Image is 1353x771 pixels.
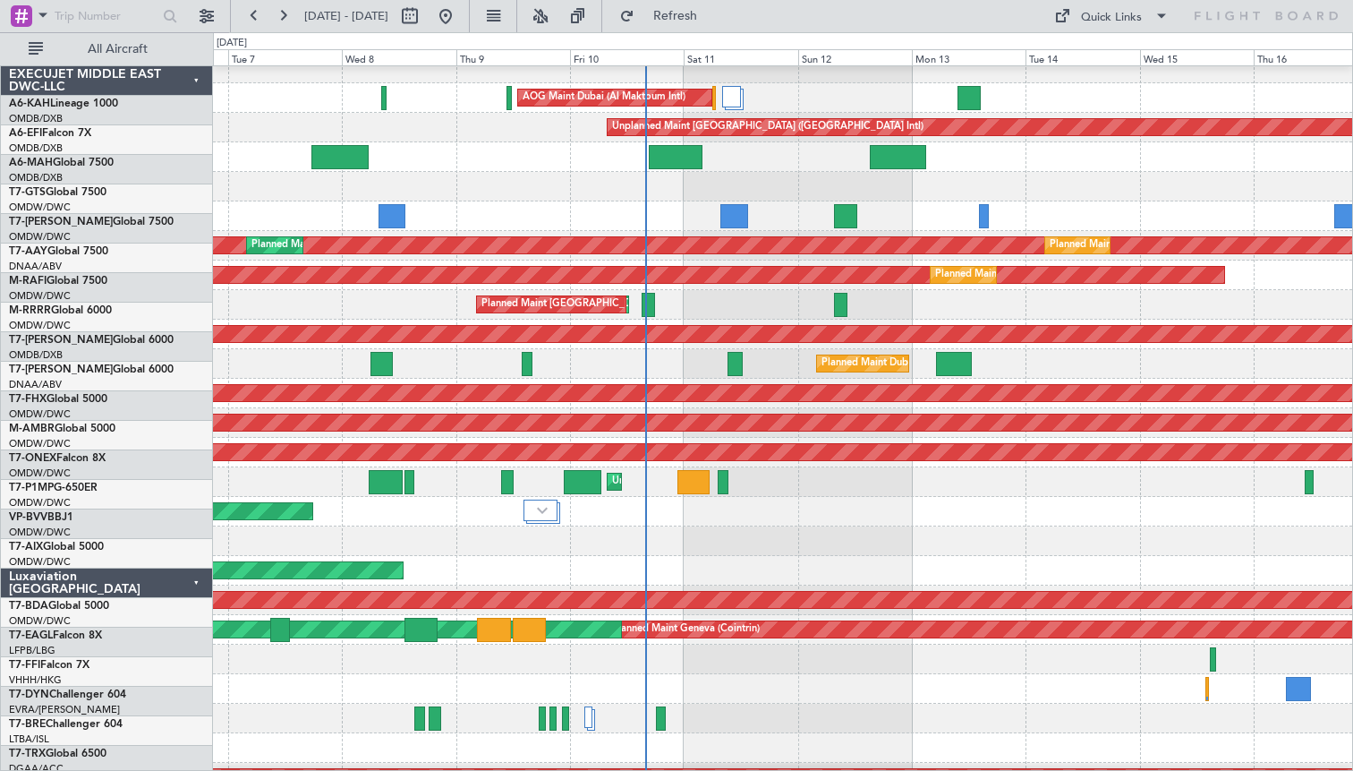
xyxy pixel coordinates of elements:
[9,246,108,257] a: T7-AAYGlobal 7500
[9,128,91,139] a: A6-EFIFalcon 7X
[9,719,46,730] span: T7-BRE
[9,128,42,139] span: A6-EFI
[9,749,106,759] a: T7-TRXGlobal 6500
[342,49,455,65] div: Wed 8
[9,512,47,523] span: VP-BVV
[1140,49,1254,65] div: Wed 15
[638,10,713,22] span: Refresh
[9,230,71,244] a: OMDW/DWC
[9,394,47,405] span: T7-FHX
[1045,2,1178,30] button: Quick Links
[9,690,126,700] a: T7-DYNChallenger 604
[9,614,71,628] a: OMDW/DWC
[9,276,107,287] a: M-RAFIGlobal 7500
[9,289,71,303] a: OMDW/DWC
[612,616,760,643] div: Planned Maint Geneva (Cointrin)
[9,660,89,671] a: T7-FFIFalcon 7X
[47,43,189,56] span: All Aircraft
[9,601,48,612] span: T7-BDA
[9,187,46,198] span: T7-GTS
[9,526,71,539] a: OMDW/DWC
[481,291,780,318] div: Planned Maint [GEOGRAPHIC_DATA] ([GEOGRAPHIC_DATA] Intl)
[9,201,71,214] a: OMDW/DWC
[9,467,71,480] a: OMDW/DWC
[9,335,174,346] a: T7-[PERSON_NAME]Global 6000
[9,453,56,464] span: T7-ONEX
[570,49,684,65] div: Fri 10
[9,555,71,569] a: OMDW/DWC
[9,394,107,405] a: T7-FHXGlobal 5000
[9,660,40,671] span: T7-FFI
[9,246,47,257] span: T7-AAY
[9,630,102,641] a: T7-EAGLFalcon 8X
[537,507,548,514] img: arrow-gray.svg
[55,3,157,30] input: Trip Number
[217,36,247,51] div: [DATE]
[9,437,71,450] a: OMDW/DWC
[9,364,113,375] span: T7-[PERSON_NAME]
[612,468,877,495] div: Unplanned Maint [GEOGRAPHIC_DATA] (Al Maktoum Intl)
[9,496,71,510] a: OMDW/DWC
[304,8,388,24] span: [DATE] - [DATE]
[251,232,428,259] div: Planned Maint Dubai (Al Maktoum Intl)
[9,673,62,687] a: VHHH/HKG
[9,424,115,434] a: M-AMBRGlobal 5000
[9,171,63,184] a: OMDB/DXB
[9,690,49,700] span: T7-DYN
[611,2,719,30] button: Refresh
[9,99,118,109] a: A6-KAHLineage 1000
[9,158,53,168] span: A6-MAH
[9,749,46,759] span: T7-TRX
[9,99,50,109] span: A6-KAH
[9,364,174,375] a: T7-[PERSON_NAME]Global 6000
[821,350,998,377] div: Planned Maint Dubai (Al Maktoum Intl)
[9,335,113,346] span: T7-[PERSON_NAME]
[9,542,43,553] span: T7-AIX
[9,512,73,523] a: VP-BVVBBJ1
[9,217,174,227] a: T7-[PERSON_NAME]Global 7500
[9,407,71,421] a: OMDW/DWC
[9,483,54,493] span: T7-P1MP
[1025,49,1139,65] div: Tue 14
[9,630,53,641] span: T7-EAGL
[912,49,1025,65] div: Mon 13
[684,49,797,65] div: Sat 11
[612,114,923,141] div: Unplanned Maint [GEOGRAPHIC_DATA] ([GEOGRAPHIC_DATA] Intl)
[935,261,1111,288] div: Planned Maint Dubai (Al Maktoum Intl)
[9,453,106,464] a: T7-ONEXFalcon 8X
[20,35,194,64] button: All Aircraft
[9,732,49,746] a: LTBA/ISL
[9,348,63,362] a: OMDB/DXB
[456,49,570,65] div: Thu 9
[9,719,123,730] a: T7-BREChallenger 604
[9,703,120,716] a: EVRA/[PERSON_NAME]
[9,305,112,316] a: M-RRRRGlobal 6000
[9,378,62,391] a: DNAA/ABV
[9,217,113,227] span: T7-[PERSON_NAME]
[9,644,55,657] a: LFPB/LBG
[523,84,685,111] div: AOG Maint Dubai (Al Maktoum Intl)
[9,112,63,125] a: OMDB/DXB
[9,542,104,553] a: T7-AIXGlobal 5000
[9,483,98,493] a: T7-P1MPG-650ER
[9,141,63,155] a: OMDB/DXB
[9,601,109,612] a: T7-BDAGlobal 5000
[798,49,912,65] div: Sun 12
[1050,232,1226,259] div: Planned Maint Dubai (Al Maktoum Intl)
[9,158,114,168] a: A6-MAHGlobal 7500
[9,187,106,198] a: T7-GTSGlobal 7500
[9,260,62,273] a: DNAA/ABV
[1081,9,1142,27] div: Quick Links
[228,49,342,65] div: Tue 7
[9,305,51,316] span: M-RRRR
[9,319,71,332] a: OMDW/DWC
[9,424,55,434] span: M-AMBR
[9,276,47,287] span: M-RAFI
